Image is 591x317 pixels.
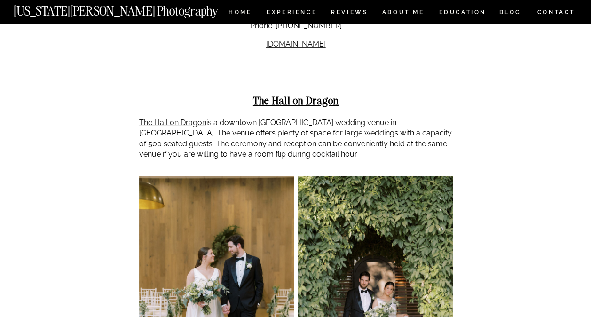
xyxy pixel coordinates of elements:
[499,9,521,17] a: BLOG
[267,9,316,17] a: Experience
[382,9,425,17] a: ABOUT ME
[139,118,453,160] p: is a downtown [GEOGRAPHIC_DATA] wedding venue in [GEOGRAPHIC_DATA]. The venue offers plenty of sp...
[266,40,326,48] a: [DOMAIN_NAME]
[139,118,206,127] a: The Hall on Dragon
[536,7,575,17] a: CONTACT
[14,5,250,13] a: [US_STATE][PERSON_NAME] Photography
[331,9,366,17] a: REVIEWS
[227,9,253,17] a: HOME
[253,94,339,107] strong: The Hall on Dragon
[438,9,487,17] a: EDUCATION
